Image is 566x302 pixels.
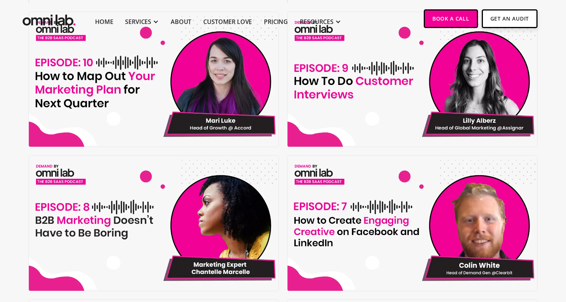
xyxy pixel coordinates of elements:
[287,156,540,291] img: Episode 7: How to Create Engaging Creative on FB and LI with Colin White, Head of Demand Gen @ Cl...
[95,17,113,26] a: Home
[125,17,151,26] div: SERVICES
[287,12,538,147] a: Episode 9: How To Do Customer Interviews with Lilly Alberz, Head of Global Marketing @ Assignar
[300,17,334,26] div: RESOURCES
[21,9,77,28] a: home
[21,9,77,28] img: Omni Lab: B2B SaaS Demand Generation Agency
[287,12,540,147] img: Episode 9: How To Do Customer Interviews with Lilly Alberz, Head of Global Marketing @ Assignar
[482,9,538,28] a: Get An Audit
[171,17,191,26] a: About
[264,17,288,26] a: Pricing
[287,155,538,291] a: Episode 7: How to Create Engaging Creative on FB and LI with Colin White, Head of Demand Gen @ Cl...
[28,12,279,147] a: Episode 10: How to Map Out Your Marketing Plan for Next Quarter with Mari Luke, Head of Growth @ ...
[424,9,478,28] a: Book a Call
[431,215,566,302] iframe: Chat Widget
[29,12,281,147] img: Episode 10: How to Map Out Your Marketing Plan for Next Quarter with Mari Luke, Head of Growth @ ...
[203,17,252,26] a: Customer Love
[29,156,281,291] img: Episode 8: B2B Marketing Doesn’t Have to Be Boring with Marketing Expert Chantelle Marcelle
[28,155,279,291] a: Episode 8: B2B Marketing Doesn’t Have to Be Boring with Marketing Expert Chantelle Marcelle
